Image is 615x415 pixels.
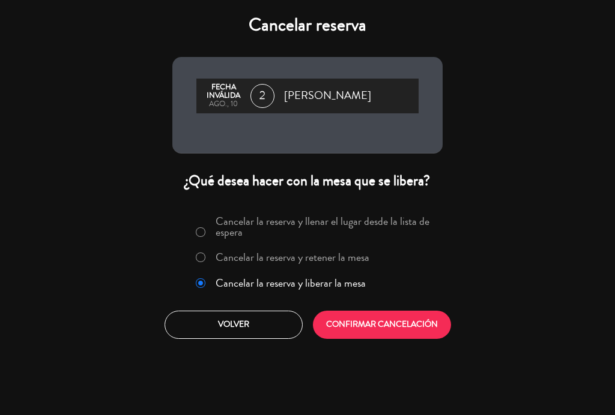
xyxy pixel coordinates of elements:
[172,172,443,190] div: ¿Qué desea hacer con la mesa que se libera?
[165,311,303,339] button: Volver
[202,100,244,109] div: ago., 10
[216,216,435,237] label: Cancelar la reserva y llenar el lugar desde la lista de espera
[313,311,451,339] button: CONFIRMAR CANCELACIÓN
[284,87,371,105] span: [PERSON_NAME]
[216,278,366,288] label: Cancelar la reserva y liberar la mesa
[172,14,443,36] h4: Cancelar reserva
[250,84,274,108] span: 2
[216,252,369,263] label: Cancelar la reserva y retener la mesa
[202,83,244,100] div: Fecha inválida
